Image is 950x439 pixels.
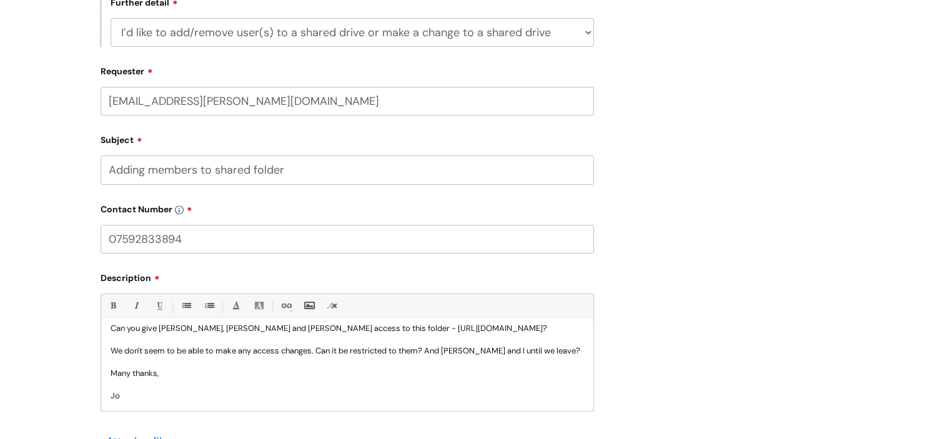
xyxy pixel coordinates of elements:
a: Back Color [251,298,267,313]
label: Contact Number [101,200,594,215]
a: Insert Image... [301,298,317,313]
p: Can you give [PERSON_NAME], [PERSON_NAME] and [PERSON_NAME] access to this folder - [URL][DOMAIN_... [111,323,584,334]
a: Font Color [228,298,244,313]
p: We don't seem to be able to make any access changes. Can it be restricted to them? And [PERSON_NA... [111,345,584,357]
a: Italic (Ctrl-I) [128,298,144,313]
input: Email [101,87,594,116]
label: Description [101,269,594,284]
img: info-icon.svg [175,205,184,214]
a: Bold (Ctrl-B) [105,298,121,313]
a: • Unordered List (Ctrl-Shift-7) [178,298,194,313]
a: 1. Ordered List (Ctrl-Shift-8) [201,298,217,313]
p: Jo [111,390,584,402]
a: Remove formatting (Ctrl-\) [324,298,340,313]
label: Requester [101,62,594,77]
p: Many thanks, [111,368,584,379]
a: Underline(Ctrl-U) [151,298,167,313]
label: Subject [101,131,594,146]
a: Link [278,298,294,313]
